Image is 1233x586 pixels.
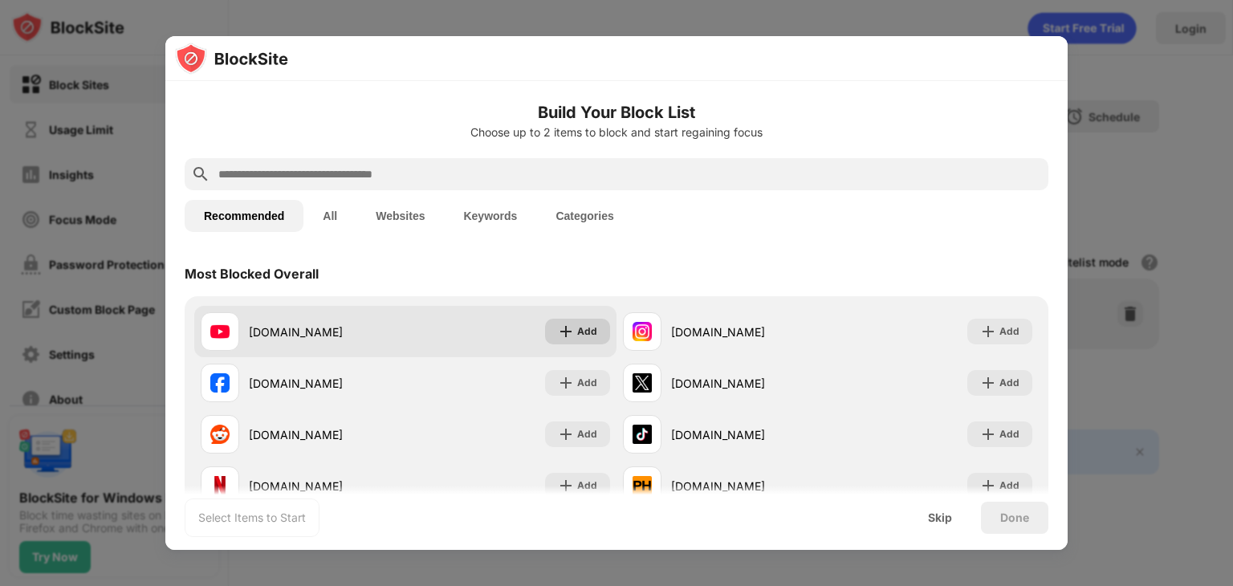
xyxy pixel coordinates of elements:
img: favicons [210,373,230,393]
div: Most Blocked Overall [185,266,319,282]
div: [DOMAIN_NAME] [249,426,405,443]
img: favicons [633,425,652,444]
div: Add [577,426,597,442]
img: favicons [210,425,230,444]
div: [DOMAIN_NAME] [671,478,828,494]
button: All [303,200,356,232]
img: search.svg [191,165,210,184]
div: [DOMAIN_NAME] [249,324,405,340]
img: favicons [633,322,652,341]
div: Add [577,375,597,391]
button: Categories [536,200,633,232]
div: [DOMAIN_NAME] [249,478,405,494]
div: Add [999,426,1019,442]
div: Add [999,324,1019,340]
div: Add [999,375,1019,391]
img: favicons [210,476,230,495]
div: [DOMAIN_NAME] [671,324,828,340]
div: [DOMAIN_NAME] [671,375,828,392]
div: Skip [928,511,952,524]
div: Done [1000,511,1029,524]
button: Keywords [444,200,536,232]
button: Websites [356,200,444,232]
h6: Build Your Block List [185,100,1048,124]
img: favicons [633,476,652,495]
button: Recommended [185,200,303,232]
div: Choose up to 2 items to block and start regaining focus [185,126,1048,139]
img: favicons [633,373,652,393]
div: Add [577,324,597,340]
div: Select Items to Start [198,510,306,526]
div: [DOMAIN_NAME] [249,375,405,392]
img: logo-blocksite.svg [175,43,288,75]
div: Add [999,478,1019,494]
img: favicons [210,322,230,341]
div: [DOMAIN_NAME] [671,426,828,443]
div: Add [577,478,597,494]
